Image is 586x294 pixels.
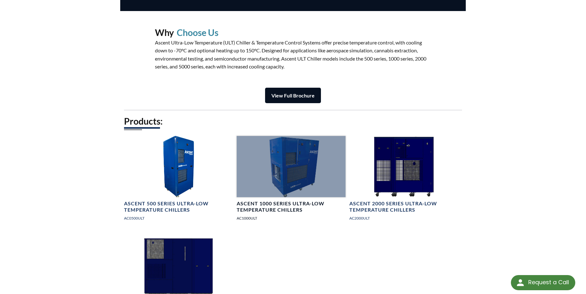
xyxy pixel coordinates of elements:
[124,200,233,214] h4: Ascent 500 Series Ultra-Low Temperature Chillers
[349,136,458,226] a: Ascent Chiller 2000 Series 1Ascent 2000 Series Ultra-Low Temperature ChillersAC2000ULT
[515,278,525,288] img: round button
[271,92,315,98] strong: View Full Brochure
[528,275,569,290] div: Request a Call
[265,88,321,103] a: View Full Brochure
[511,275,575,290] div: Request a Call
[177,27,218,38] h2: Choose Us
[124,215,233,221] p: AC0500ULT
[237,200,346,214] h4: Ascent 1000 Series Ultra-Low Temperature Chillers
[155,38,431,71] p: Ascent Ultra-Low Temperature (ULT) Chiller & Temperature Control Systems offer precise temperatur...
[155,27,174,38] h2: Why
[349,215,458,221] p: AC2000ULT
[124,115,462,127] h2: Products:
[237,136,346,226] a: Ascent Chiller 1000 Series 1Ascent 1000 Series Ultra-Low Temperature ChillersAC1000ULT
[349,200,458,214] h4: Ascent 2000 Series Ultra-Low Temperature Chillers
[124,136,233,226] a: Ascent Chiller 500 Series Image 1Ascent 500 Series Ultra-Low Temperature ChillersAC0500ULT
[237,215,346,221] p: AC1000ULT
